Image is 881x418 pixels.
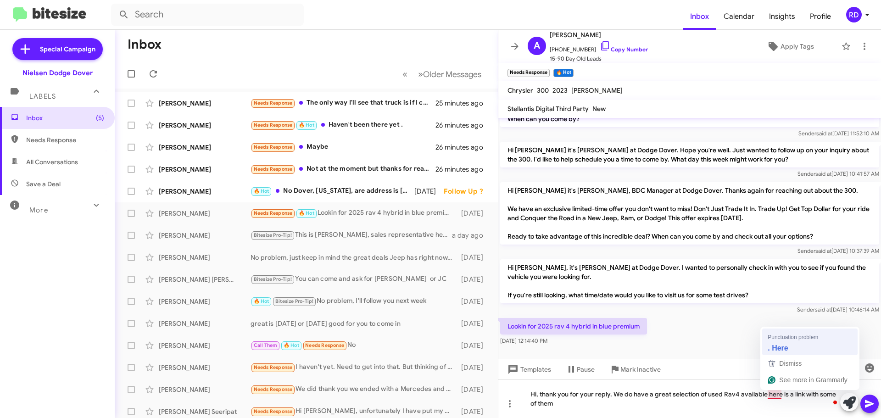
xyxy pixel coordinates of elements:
[500,142,879,167] p: Hi [PERSON_NAME] it's [PERSON_NAME] at Dodge Dover. Hope you're well. Just wanted to follow up on...
[251,208,457,218] div: Lookin for 2025 rav 4 hybrid in blue premium
[305,342,344,348] span: Needs Response
[251,362,457,373] div: I haven't yet. Need to get into that. But thinking of used rather than another lease.
[159,209,251,218] div: [PERSON_NAME]
[507,105,589,113] span: Stellantis Digital Third Party
[602,361,668,378] button: Mark Inactive
[251,186,414,196] div: No Dover, [US_STATE], are address is [STREET_ADDRESS]
[762,3,803,30] a: Insights
[111,4,304,26] input: Search
[397,65,413,84] button: Previous
[26,179,61,189] span: Save a Deal
[159,143,251,152] div: [PERSON_NAME]
[815,170,831,177] span: said at
[159,231,251,240] div: [PERSON_NAME]
[251,274,457,284] div: You can come and ask for [PERSON_NAME] or JC
[457,253,491,262] div: [DATE]
[500,182,879,245] p: Hi [PERSON_NAME] it's [PERSON_NAME], BDC Manager at Dodge Dover. Thanks again for reaching out ab...
[299,122,314,128] span: 🔥 Hot
[254,232,292,238] span: Bitesize Pro-Tip!
[507,69,550,77] small: Needs Response
[571,86,623,95] span: [PERSON_NAME]
[26,113,104,123] span: Inbox
[797,247,879,254] span: Sender [DATE] 10:37:39 AM
[500,337,547,344] span: [DATE] 12:14:40 PM
[413,65,487,84] button: Next
[159,165,251,174] div: [PERSON_NAME]
[159,253,251,262] div: [PERSON_NAME]
[577,361,595,378] span: Pause
[251,120,435,130] div: Haven't been there yet .
[803,3,838,30] a: Profile
[553,69,573,77] small: 🔥 Hot
[457,209,491,218] div: [DATE]
[815,306,831,313] span: said at
[159,121,251,130] div: [PERSON_NAME]
[550,54,648,63] span: 15-90 Day Old Leads
[128,37,162,52] h1: Inbox
[40,45,95,54] span: Special Campaign
[159,407,251,416] div: [PERSON_NAME] Seeripat
[592,105,606,113] span: New
[254,188,269,194] span: 🔥 Hot
[797,306,879,313] span: Sender [DATE] 10:46:14 AM
[402,68,407,80] span: «
[797,170,879,177] span: Sender [DATE] 10:41:57 AM
[254,122,293,128] span: Needs Response
[251,253,457,262] div: No problem, just keep in mind the great deals Jeep has right now, like 0% for 60
[251,164,435,174] div: Not at the moment but thanks for reaching out maybe it about a year
[26,157,78,167] span: All Conversations
[550,29,648,40] span: [PERSON_NAME]
[716,3,762,30] span: Calendar
[159,297,251,306] div: [PERSON_NAME]
[815,247,831,254] span: said at
[251,319,457,328] div: great is [DATE] or [DATE] good for you to come in
[457,385,491,394] div: [DATE]
[29,92,56,100] span: Labels
[457,275,491,284] div: [DATE]
[798,130,879,137] span: Sender [DATE] 11:52:10 AM
[816,130,832,137] span: said at
[552,86,568,95] span: 2023
[418,68,423,80] span: »
[12,38,103,60] a: Special Campaign
[500,318,647,334] p: Lookin for 2025 rav 4 hybrid in blue premium
[558,361,602,378] button: Pause
[435,99,491,108] div: 25 minutes ago
[254,408,293,414] span: Needs Response
[457,341,491,350] div: [DATE]
[26,135,104,145] span: Needs Response
[500,259,879,303] p: Hi [PERSON_NAME], it's [PERSON_NAME] at Dodge Dover. I wanted to personally check in with you to ...
[159,319,251,328] div: [PERSON_NAME]
[254,386,293,392] span: Needs Response
[96,113,104,123] span: (5)
[683,3,716,30] a: Inbox
[423,69,481,79] span: Older Messages
[781,38,814,55] span: Apply Tags
[846,7,862,22] div: RD
[251,98,435,108] div: The only way I'll see that truck is if I can get a 2500 crew cab 4x4 6'4" bed for $300 a month. O...
[251,340,457,351] div: No
[284,342,299,348] span: 🔥 Hot
[251,230,452,240] div: This is [PERSON_NAME], sales representative here at Dover Dodge
[251,384,457,395] div: We did thank you we ended with a Mercedes and they gave a much higher trade in
[254,276,292,282] span: Bitesize Pro-Tip!
[435,143,491,152] div: 26 minutes ago
[457,297,491,306] div: [DATE]
[299,210,314,216] span: 🔥 Hot
[159,99,251,108] div: [PERSON_NAME]
[159,385,251,394] div: [PERSON_NAME]
[159,187,251,196] div: [PERSON_NAME]
[534,39,540,53] span: A
[457,407,491,416] div: [DATE]
[254,342,278,348] span: Call Them
[159,341,251,350] div: [PERSON_NAME]
[414,187,444,196] div: [DATE]
[254,144,293,150] span: Needs Response
[251,406,457,417] div: Hi [PERSON_NAME], unfortunately I have put my purchase on hold. I will be in the market for a Gla...
[159,363,251,372] div: [PERSON_NAME]
[254,100,293,106] span: Needs Response
[550,40,648,54] span: [PHONE_NUMBER]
